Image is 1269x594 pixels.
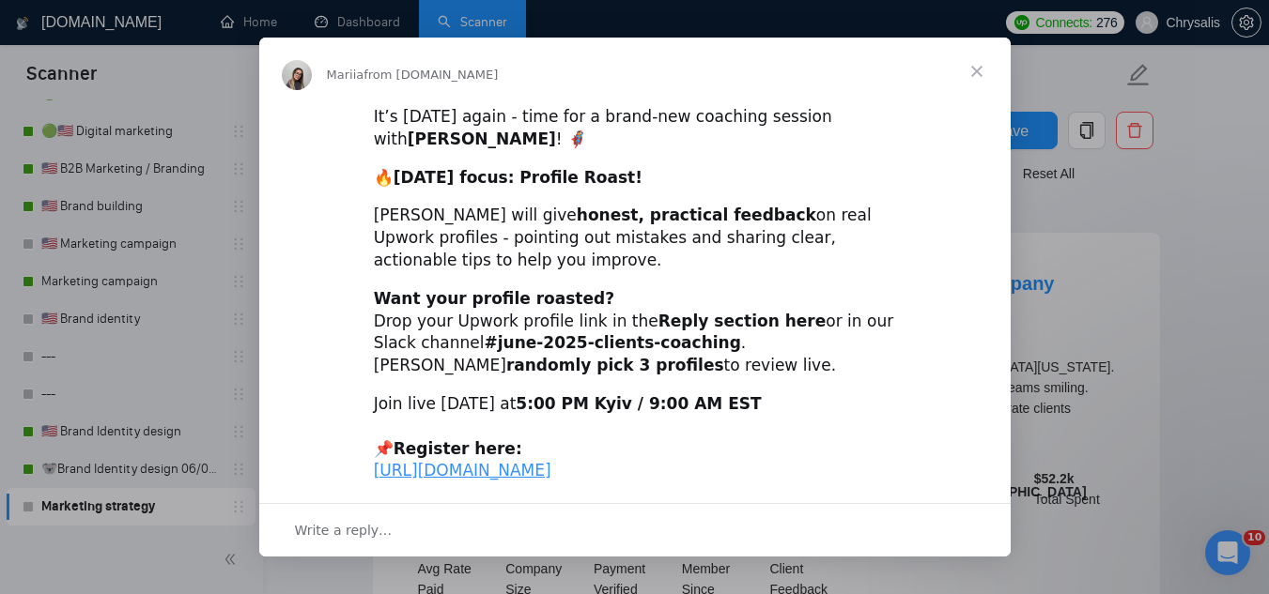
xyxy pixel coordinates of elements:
[282,60,312,90] img: Profile image for Mariia
[364,68,498,82] span: from [DOMAIN_NAME]
[506,356,724,374] b: randomly pick 3 profiles
[327,68,364,82] span: Mariia
[374,461,551,480] a: [URL][DOMAIN_NAME]
[408,129,556,148] b: [PERSON_NAME]
[374,167,896,190] div: 🔥
[374,205,896,271] div: [PERSON_NAME] will give on real Upwork profiles - pointing out mistakes and sharing clear, action...
[943,38,1011,105] span: Close
[394,439,522,458] b: Register here:
[484,333,740,352] b: #june-2025-clients-coaching
[516,394,761,413] b: 5:00 PM Kyiv / 9:00 AM EST
[577,206,816,224] b: honest, practical feedback
[374,289,614,308] b: Want your profile roasted?
[394,168,642,187] b: [DATE] focus: Profile Roast!
[295,518,393,542] span: Write a reply…
[658,312,827,330] b: Reply section here
[374,288,896,377] div: Drop your Upwork profile link in the or in our Slack channel . [PERSON_NAME] to review live.
[259,503,1011,556] div: Open conversation and reply
[374,106,896,151] div: It’s [DATE] again - time for a brand-new coaching session with ! 🦸‍♀️
[374,393,896,482] div: Join live [DATE] at 📌 ​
